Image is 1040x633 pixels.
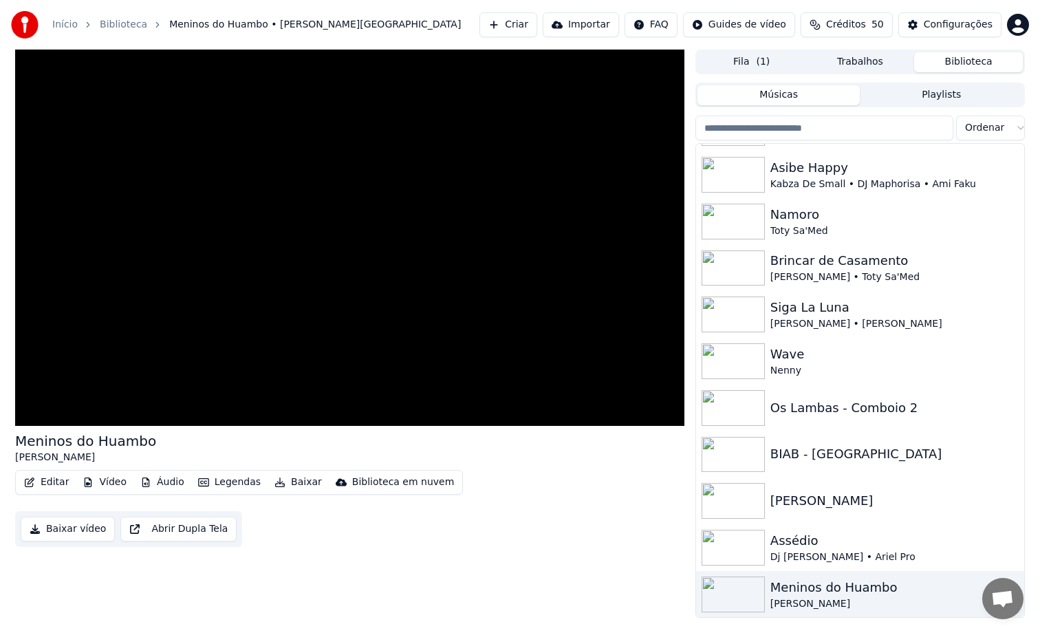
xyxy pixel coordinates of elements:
[770,531,1019,550] div: Assédio
[826,18,866,32] span: Créditos
[19,473,74,492] button: Editar
[135,473,190,492] button: Áudio
[770,444,1019,464] div: BIAB - [GEOGRAPHIC_DATA]
[770,597,1005,611] div: [PERSON_NAME]
[625,12,678,37] button: FAQ
[871,18,884,32] span: 50
[352,475,455,489] div: Biblioteca em nuvem
[770,317,1019,331] div: [PERSON_NAME] • [PERSON_NAME]
[52,18,461,32] nav: breadcrumb
[770,224,1019,238] div: Toty Sa'Med
[770,205,1019,224] div: Namoro
[914,52,1023,72] button: Biblioteca
[770,578,1005,597] div: Meninos do Huambo
[801,12,893,37] button: Créditos50
[770,345,1019,364] div: Wave
[120,517,237,541] button: Abrir Dupla Tela
[770,364,1019,378] div: Nenny
[770,178,1019,191] div: Kabza De Small • DJ Maphorisa • Ami Faku
[52,18,78,32] a: Início
[21,517,115,541] button: Baixar vídeo
[982,578,1023,619] div: Conversa aberta
[965,121,1004,135] span: Ordenar
[479,12,537,37] button: Criar
[15,451,156,464] div: [PERSON_NAME]
[697,52,806,72] button: Fila
[770,550,1019,564] div: Dj [PERSON_NAME] • Ariel Pro
[11,11,39,39] img: youka
[100,18,147,32] a: Biblioteca
[77,473,132,492] button: Vídeo
[770,251,1019,270] div: Brincar de Casamento
[193,473,266,492] button: Legendas
[697,85,860,105] button: Músicas
[770,398,1019,418] div: Os Lambas - Comboio 2
[924,18,993,32] div: Configurações
[806,52,915,72] button: Trabalhos
[860,85,1023,105] button: Playlists
[543,12,619,37] button: Importar
[756,55,770,69] span: ( 1 )
[15,431,156,451] div: Meninos do Huambo
[683,12,795,37] button: Guides de vídeo
[770,491,1019,511] div: [PERSON_NAME]
[898,12,1001,37] button: Configurações
[770,270,1019,284] div: [PERSON_NAME] • Toty Sa'Med
[770,158,1019,178] div: Asibe Happy
[770,298,1019,317] div: Siga La Luna
[269,473,327,492] button: Baixar
[169,18,461,32] span: Meninos do Huambo • [PERSON_NAME][GEOGRAPHIC_DATA]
